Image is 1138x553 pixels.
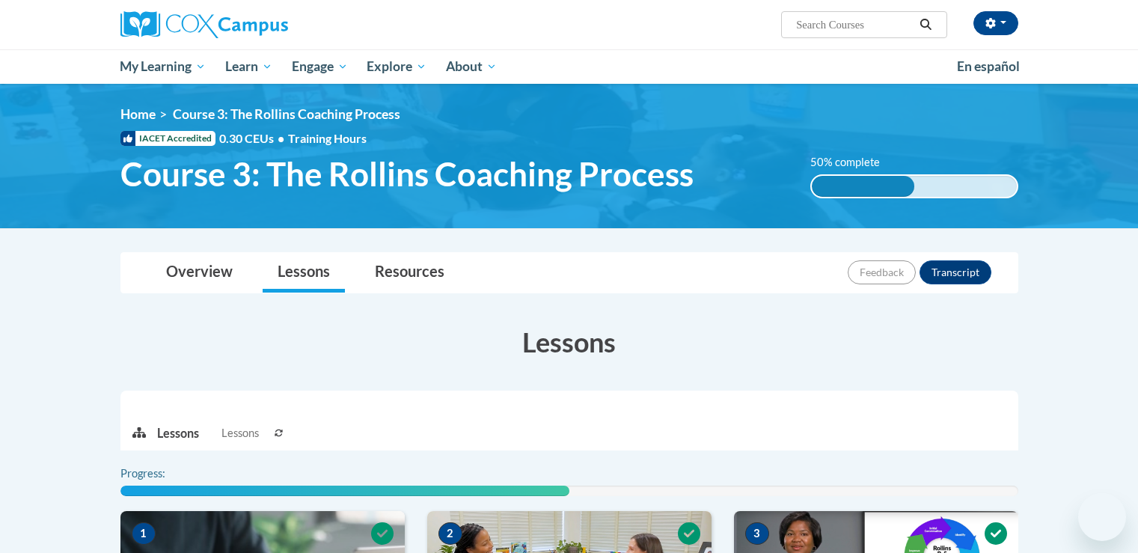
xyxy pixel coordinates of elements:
span: My Learning [120,58,206,76]
span: Explore [367,58,426,76]
span: About [446,58,497,76]
span: Course 3: The Rollins Coaching Process [120,154,694,194]
span: 3 [745,522,769,545]
a: About [436,49,507,84]
button: Account Settings [973,11,1018,35]
label: Progress: [120,465,207,482]
button: Search [914,16,937,34]
iframe: Button to launch messaging window [1078,493,1126,541]
span: IACET Accredited [120,131,215,146]
span: Learn [225,58,272,76]
a: Home [120,106,156,122]
span: Engage [292,58,348,76]
button: Feedback [848,260,916,284]
a: Cox Campus [120,11,405,38]
a: Lessons [263,253,345,293]
a: Explore [357,49,436,84]
label: 50% complete [810,154,896,171]
p: Lessons [157,425,199,442]
a: En español [947,51,1030,82]
a: My Learning [111,49,216,84]
span: 0.30 CEUs [219,130,288,147]
span: Course 3: The Rollins Coaching Process [173,106,400,122]
div: 50% complete [812,176,914,197]
span: 1 [132,522,156,545]
a: Resources [360,253,459,293]
input: Search Courses [795,16,914,34]
button: Transcript [920,260,991,284]
span: En español [957,58,1020,74]
a: Overview [151,253,248,293]
span: • [278,131,284,145]
span: 2 [438,522,462,545]
span: Training Hours [288,131,367,145]
div: Main menu [98,49,1041,84]
span: Lessons [221,425,259,442]
a: Engage [282,49,358,84]
a: Learn [215,49,282,84]
img: Cox Campus [120,11,288,38]
h3: Lessons [120,323,1018,361]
